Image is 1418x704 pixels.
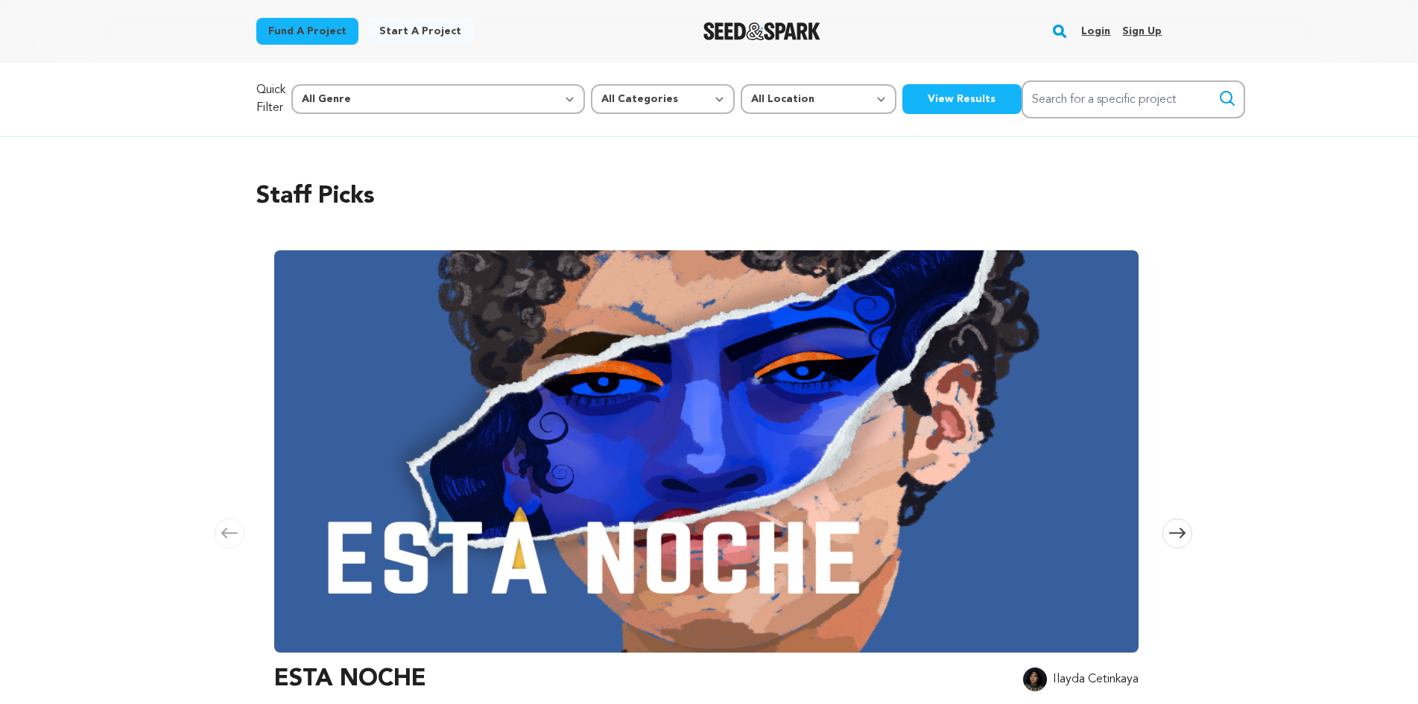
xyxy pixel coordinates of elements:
[1022,80,1245,118] input: Search for a specific project
[902,84,1022,114] button: View Results
[1122,19,1162,43] a: Sign up
[274,662,426,697] h3: ESTA NOCHE
[1053,670,1139,688] p: Ilayda Cetinkaya
[1023,667,1047,691] img: 2560246e7f205256.jpg
[367,18,473,45] a: Start a project
[256,81,285,117] p: Quick Filter
[274,250,1139,653] img: ESTA NOCHE image
[256,18,358,45] a: Fund a project
[256,179,1162,215] h2: Staff Picks
[703,22,820,40] img: Seed&Spark Logo Dark Mode
[703,22,820,40] a: Seed&Spark Homepage
[1081,19,1110,43] a: Login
